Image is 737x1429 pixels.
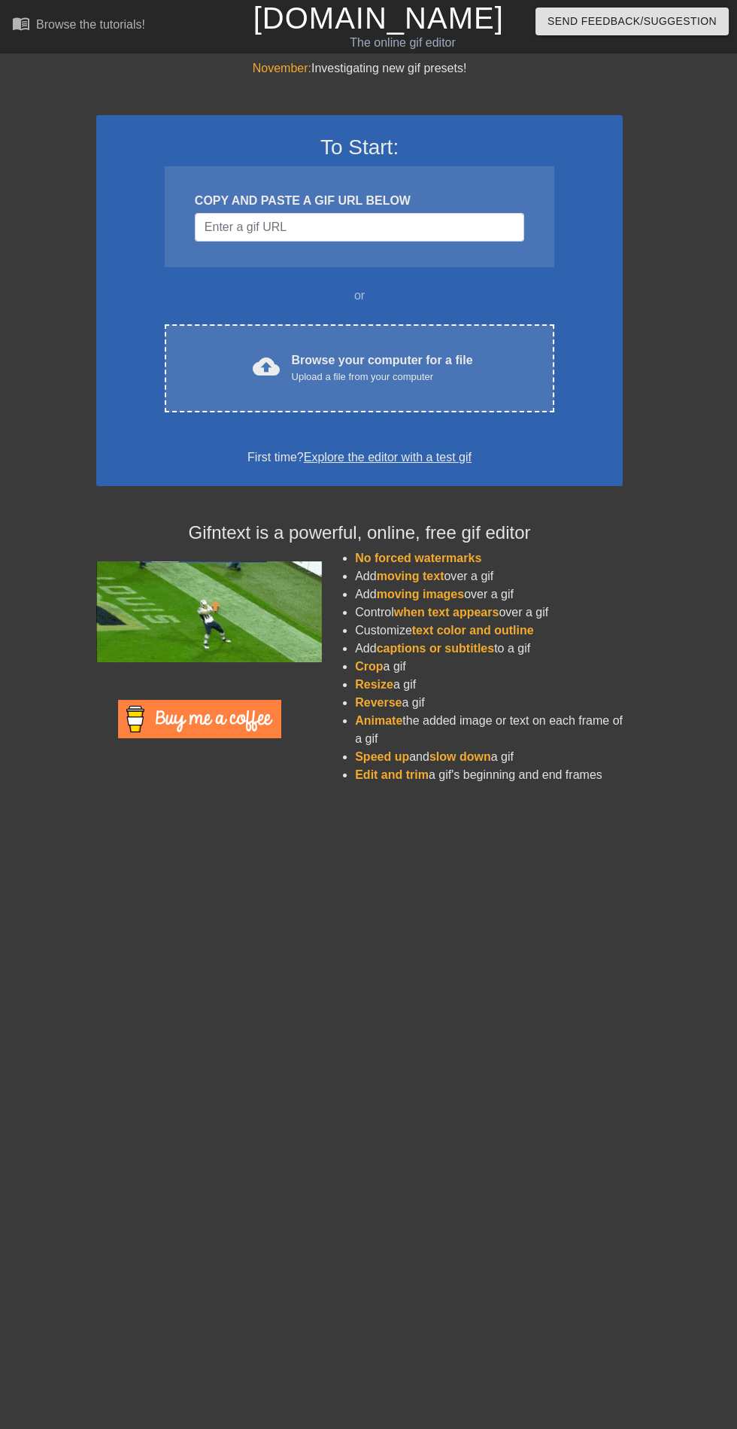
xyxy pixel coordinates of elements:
a: Browse the tutorials! [12,14,145,38]
span: Animate [355,714,402,727]
h3: To Start: [116,135,603,160]
li: the added image or text on each frame of a gif [355,712,623,748]
input: Username [195,213,524,242]
li: Customize [355,622,623,640]
span: November: [253,62,311,74]
li: a gif [355,676,623,694]
div: or [135,287,584,305]
div: First time? [116,448,603,467]
span: No forced watermarks [355,552,481,564]
button: Send Feedback/Suggestion [535,8,729,35]
span: moving text [377,570,444,582]
li: Add over a gif [355,585,623,604]
img: Buy Me A Coffee [118,700,281,738]
li: and a gif [355,748,623,766]
span: Speed up [355,750,409,763]
li: Control over a gif [355,604,623,622]
div: Browse your computer for a file [292,351,473,385]
li: Add to a gif [355,640,623,658]
span: menu_book [12,14,30,32]
span: Resize [355,678,393,691]
span: moving images [377,588,464,600]
div: Upload a file from your computer [292,369,473,385]
span: Send Feedback/Suggestion [547,12,717,31]
div: COPY AND PASTE A GIF URL BELOW [195,192,524,210]
a: [DOMAIN_NAME] [253,2,504,35]
span: text color and outline [412,624,534,637]
span: cloud_upload [253,353,280,380]
span: when text appears [394,606,499,619]
span: slow down [429,750,491,763]
div: Investigating new gif presets! [96,59,623,78]
li: a gif [355,694,623,712]
li: a gif's beginning and end frames [355,766,623,784]
span: captions or subtitles [377,642,494,655]
span: Crop [355,660,383,673]
img: football_small.gif [96,561,322,662]
a: Explore the editor with a test gif [304,451,472,464]
li: a gif [355,658,623,676]
span: Reverse [355,696,402,709]
div: Browse the tutorials! [36,18,145,31]
span: Edit and trim [355,768,429,781]
h4: Gifntext is a powerful, online, free gif editor [96,522,623,544]
div: The online gif editor [253,34,553,52]
li: Add over a gif [355,567,623,585]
